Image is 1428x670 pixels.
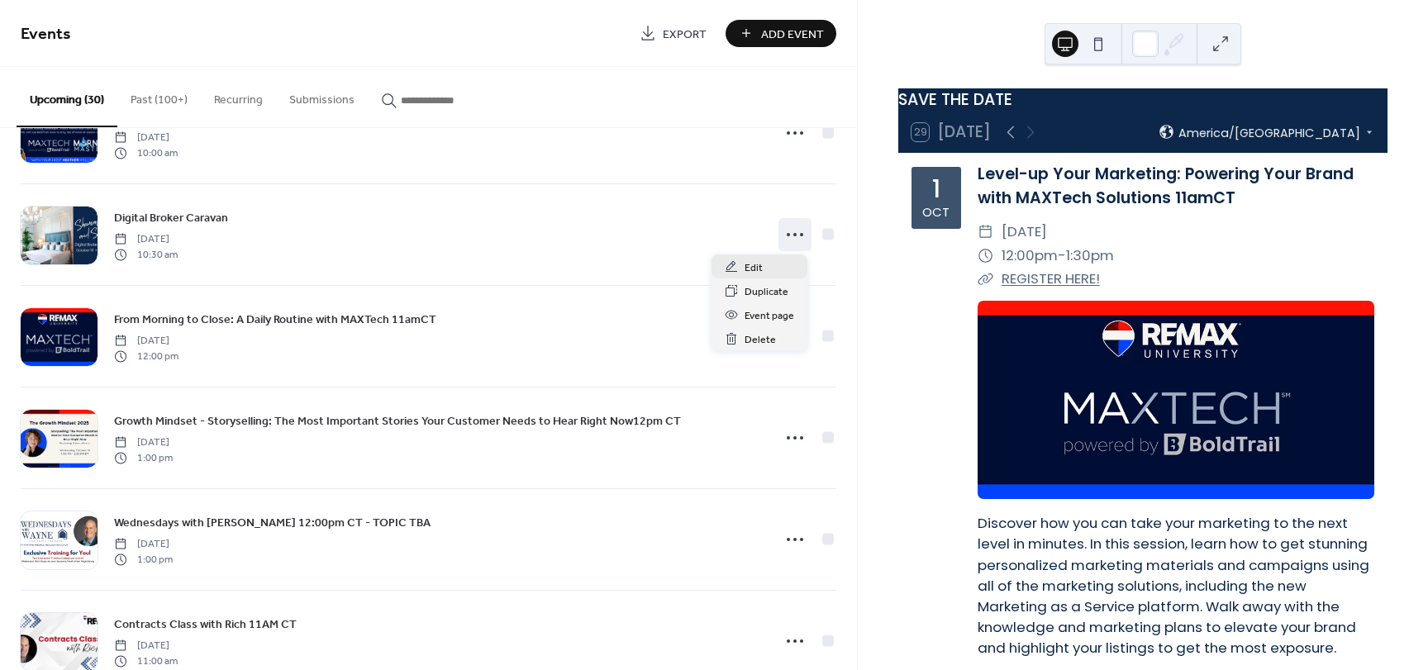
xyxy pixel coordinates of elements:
[114,653,178,668] span: 11:00 am
[114,145,178,160] span: 10:00 am
[114,515,431,532] span: Wednesdays with [PERSON_NAME] 12:00pm CT - TOPIC TBA
[978,267,993,291] div: ​
[114,349,178,364] span: 12:00 pm
[114,537,173,552] span: [DATE]
[114,334,178,349] span: [DATE]
[114,232,178,247] span: [DATE]
[745,259,763,277] span: Edit
[117,67,201,126] button: Past (100+)
[114,247,178,262] span: 10:30 am
[114,413,681,430] span: Growth Mindset - Storyselling: The Most Important Stories Your Customer Needs to Hear Right Now12...
[978,244,993,268] div: ​
[1002,220,1047,244] span: [DATE]
[201,67,276,126] button: Recurring
[114,208,228,227] a: Digital Broker Caravan
[932,177,940,202] div: 1
[978,220,993,244] div: ​
[761,26,824,43] span: Add Event
[663,26,707,43] span: Export
[745,331,776,349] span: Delete
[978,513,1374,658] div: Discover how you can take your marketing to the next level in minutes. In this session, learn how...
[627,20,719,47] a: Export
[114,435,173,450] span: [DATE]
[114,311,436,329] span: From Morning to Close: A Daily Routine with MAXTech 11amCT
[922,206,950,218] div: Oct
[1066,244,1114,268] span: 1:30pm
[114,513,431,532] a: Wednesdays with [PERSON_NAME] 12:00pm CT - TOPIC TBA
[114,411,681,430] a: Growth Mindset - Storyselling: The Most Important Stories Your Customer Needs to Hear Right Now12...
[898,88,1388,112] div: SAVE THE DATE
[114,310,436,329] a: From Morning to Close: A Daily Routine with MAXTech 11amCT
[978,163,1354,209] a: Level-up Your Marketing: Powering Your Brand with MAXTech Solutions 11amCT
[114,552,173,567] span: 1:00 pm
[745,307,794,325] span: Event page
[114,210,228,227] span: Digital Broker Caravan
[17,67,117,127] button: Upcoming (30)
[21,18,71,50] span: Events
[114,131,178,145] span: [DATE]
[1002,244,1058,268] span: 12:00pm
[1058,244,1066,268] span: -
[745,283,788,301] span: Duplicate
[726,20,836,47] button: Add Event
[114,639,178,653] span: [DATE]
[276,67,368,126] button: Submissions
[114,616,297,634] span: Contracts Class with Rich 11AM CT
[1178,126,1360,138] span: America/[GEOGRAPHIC_DATA]
[114,450,173,465] span: 1:00 pm
[114,615,297,634] a: Contracts Class with Rich 11AM CT
[1002,268,1100,288] a: REGISTER HERE!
